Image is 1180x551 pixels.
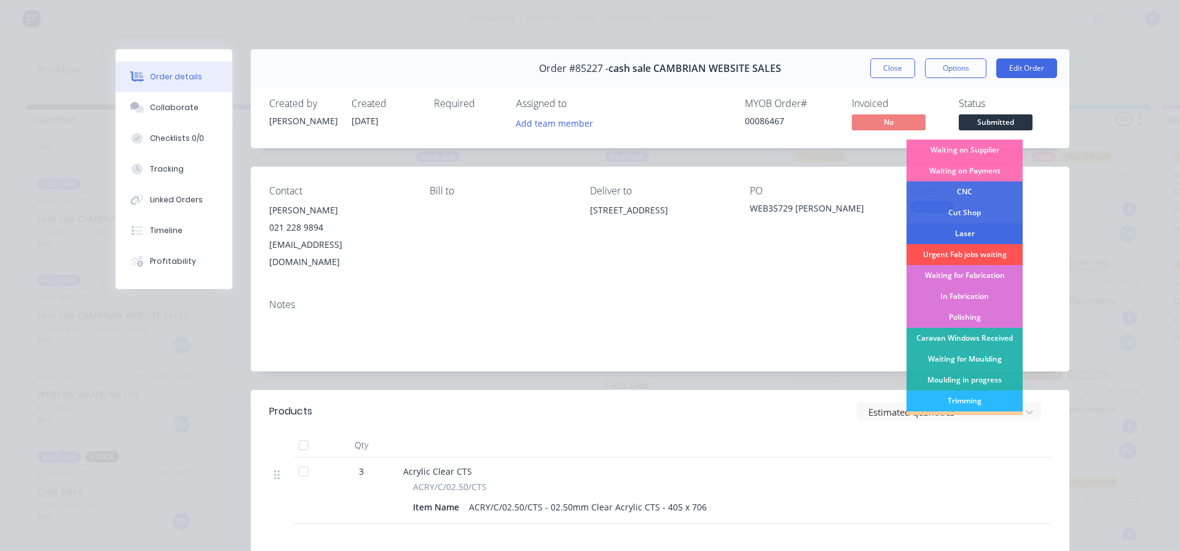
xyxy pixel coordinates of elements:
[907,370,1023,390] div: Moulding in progress
[907,349,1023,370] div: Waiting for Moulding
[907,244,1023,265] div: Urgent Fab jobs waiting
[907,202,1023,223] div: Cut Shop
[516,114,600,131] button: Add team member
[907,328,1023,349] div: Caravan Windows Received
[269,185,410,197] div: Contact
[434,98,502,109] div: Required
[116,123,232,154] button: Checklists 0/0
[907,307,1023,328] div: Polishing
[352,98,419,109] div: Created
[269,219,410,236] div: 021 228 9894
[413,498,464,516] div: Item Name
[750,202,891,219] div: WEB35729 [PERSON_NAME]
[745,98,837,109] div: MYOB Order #
[750,185,891,197] div: PO
[959,114,1032,133] button: Submitted
[150,102,199,113] div: Collaborate
[907,223,1023,244] div: Laser
[590,202,731,241] div: [STREET_ADDRESS]
[745,114,837,127] div: 00086467
[996,58,1057,78] button: Edit Order
[352,115,379,127] span: [DATE]
[116,154,232,184] button: Tracking
[907,140,1023,161] div: Waiting on Supplier
[150,194,203,205] div: Linked Orders
[907,390,1023,411] div: Trimming
[269,236,410,271] div: [EMAIL_ADDRESS][DOMAIN_NAME]
[925,58,986,78] button: Options
[150,133,204,144] div: Checklists 0/0
[116,246,232,277] button: Profitability
[359,465,364,478] span: 3
[269,202,410,271] div: [PERSON_NAME]021 228 9894[EMAIL_ADDRESS][DOMAIN_NAME]
[870,58,915,78] button: Close
[269,114,337,127] div: [PERSON_NAME]
[464,498,712,516] div: ACRY/C/02.50/CTS - 02.50mm Clear Acrylic CTS - 405 x 706
[269,202,410,219] div: [PERSON_NAME]
[852,98,944,109] div: Invoiced
[116,92,232,123] button: Collaborate
[959,98,1051,109] div: Status
[116,215,232,246] button: Timeline
[150,164,184,175] div: Tracking
[116,61,232,92] button: Order details
[269,299,1051,311] div: Notes
[907,265,1023,286] div: Waiting for Fabrication
[150,225,183,236] div: Timeline
[907,161,1023,181] div: Waiting on Payment
[413,480,487,493] span: ACRY/C/02.50/CTS
[590,185,731,197] div: Deliver to
[509,114,600,131] button: Add team member
[852,114,926,130] span: No
[150,71,202,82] div: Order details
[516,98,639,109] div: Assigned to
[907,286,1023,307] div: In Fabrication
[116,184,232,215] button: Linked Orders
[269,98,337,109] div: Created by
[269,404,312,419] div: Products
[324,433,398,458] div: Qty
[590,202,731,219] div: [STREET_ADDRESS]
[403,466,472,477] span: Acrylic Clear CTS
[150,256,196,267] div: Profitability
[959,114,1032,130] span: Submitted
[430,185,570,197] div: Bill to
[907,181,1023,202] div: CNC
[539,63,608,74] span: Order #85227 -
[907,411,1023,432] div: Welding Fabrication
[608,63,781,74] span: cash sale CAMBRIAN WEBSITE SALES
